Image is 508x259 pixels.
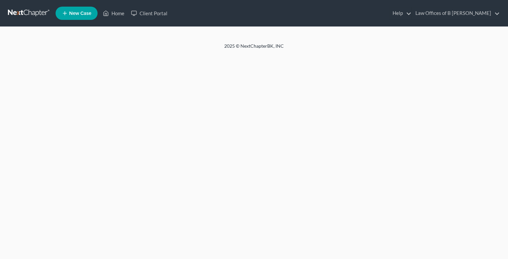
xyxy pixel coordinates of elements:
a: Client Portal [128,7,171,19]
a: Help [389,7,411,19]
a: Law Offices of B [PERSON_NAME] [412,7,500,19]
new-legal-case-button: New Case [56,7,98,20]
a: Home [100,7,128,19]
div: 2025 © NextChapterBK, INC [65,43,443,55]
